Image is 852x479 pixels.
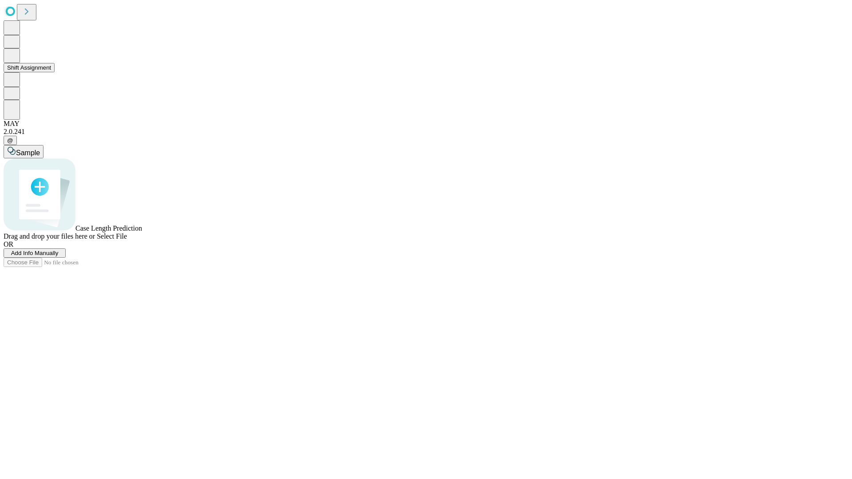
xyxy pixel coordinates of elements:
[11,250,59,256] span: Add Info Manually
[4,240,13,248] span: OR
[4,120,848,128] div: MAY
[4,63,55,72] button: Shift Assignment
[7,137,13,144] span: @
[4,145,43,158] button: Sample
[4,128,848,136] div: 2.0.241
[16,149,40,157] span: Sample
[4,232,95,240] span: Drag and drop your files here or
[75,224,142,232] span: Case Length Prediction
[4,136,17,145] button: @
[4,248,66,258] button: Add Info Manually
[97,232,127,240] span: Select File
